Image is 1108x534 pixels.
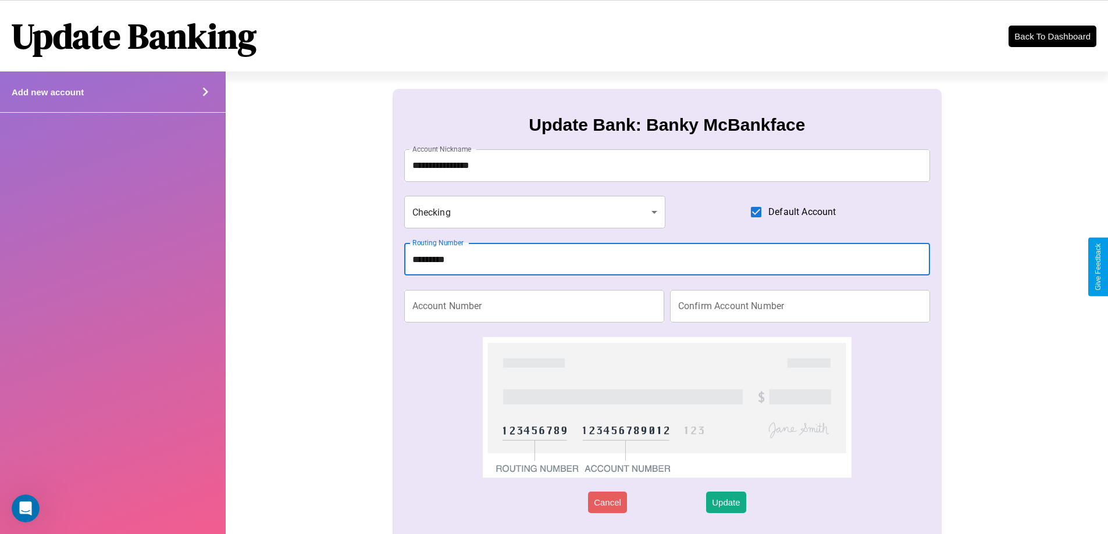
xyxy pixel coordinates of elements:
div: Give Feedback [1094,243,1102,291]
label: Routing Number [412,238,464,248]
h4: Add new account [12,87,84,97]
div: Checking [404,196,666,228]
iframe: Intercom live chat [12,494,40,522]
img: check [483,337,851,478]
h1: Update Banking [12,12,256,60]
label: Account Nickname [412,144,472,154]
button: Back To Dashboard [1009,26,1096,47]
h3: Update Bank: Banky McBankface [529,115,805,135]
button: Update [706,492,746,513]
button: Cancel [588,492,627,513]
span: Default Account [768,205,836,219]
